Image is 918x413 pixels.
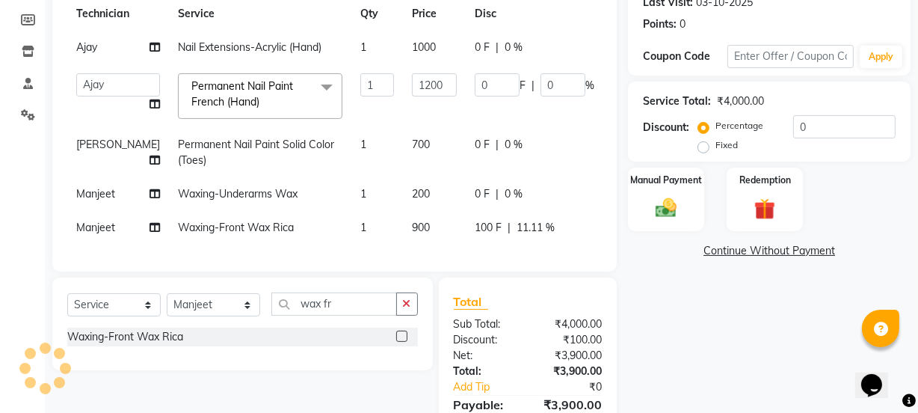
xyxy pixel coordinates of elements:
[443,332,528,348] div: Discount:
[76,138,160,151] span: [PERSON_NAME]
[748,196,782,222] img: _gift.svg
[505,186,523,202] span: 0 %
[412,138,430,151] span: 700
[680,16,686,32] div: 0
[508,220,511,236] span: |
[630,174,702,187] label: Manual Payment
[360,40,366,54] span: 1
[178,187,298,201] span: Waxing-Underarms Wax
[443,316,528,332] div: Sub Total:
[860,46,902,68] button: Apply
[443,364,528,379] div: Total:
[259,95,266,108] a: x
[855,353,903,398] iframe: chat widget
[76,221,115,234] span: Manjeet
[475,137,490,153] span: 0 F
[360,138,366,151] span: 1
[505,40,523,55] span: 0 %
[528,348,613,364] div: ₹3,900.00
[412,187,430,201] span: 200
[717,94,764,109] div: ₹4,000.00
[475,186,490,202] span: 0 F
[739,174,791,187] label: Redemption
[191,79,293,108] span: Permanent Nail Paint French (Hand)
[443,379,542,395] a: Add Tip
[643,120,689,135] div: Discount:
[715,119,763,132] label: Percentage
[631,243,908,259] a: Continue Without Payment
[475,220,502,236] span: 100 F
[505,137,523,153] span: 0 %
[496,40,499,55] span: |
[520,78,526,94] span: F
[727,45,854,68] input: Enter Offer / Coupon Code
[76,40,97,54] span: Ajay
[643,49,727,64] div: Coupon Code
[271,293,397,316] input: Search or Scan
[715,138,738,152] label: Fixed
[528,364,613,379] div: ₹3,900.00
[496,137,499,153] span: |
[454,294,488,310] span: Total
[496,186,499,202] span: |
[360,221,366,234] span: 1
[360,187,366,201] span: 1
[178,138,334,167] span: Permanent Nail Paint Solid Color (Toes)
[412,40,436,54] span: 1000
[585,78,594,94] span: %
[643,94,711,109] div: Service Total:
[528,332,613,348] div: ₹100.00
[649,196,683,221] img: _cash.svg
[178,221,294,234] span: Waxing-Front Wax Rica
[67,329,183,345] div: Waxing-Front Wax Rica
[542,379,613,395] div: ₹0
[178,40,321,54] span: Nail Extensions-Acrylic (Hand)
[76,187,115,201] span: Manjeet
[412,221,430,234] span: 900
[643,16,677,32] div: Points:
[532,78,535,94] span: |
[517,220,555,236] span: 11.11 %
[528,316,613,332] div: ₹4,000.00
[475,40,490,55] span: 0 F
[443,348,528,364] div: Net:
